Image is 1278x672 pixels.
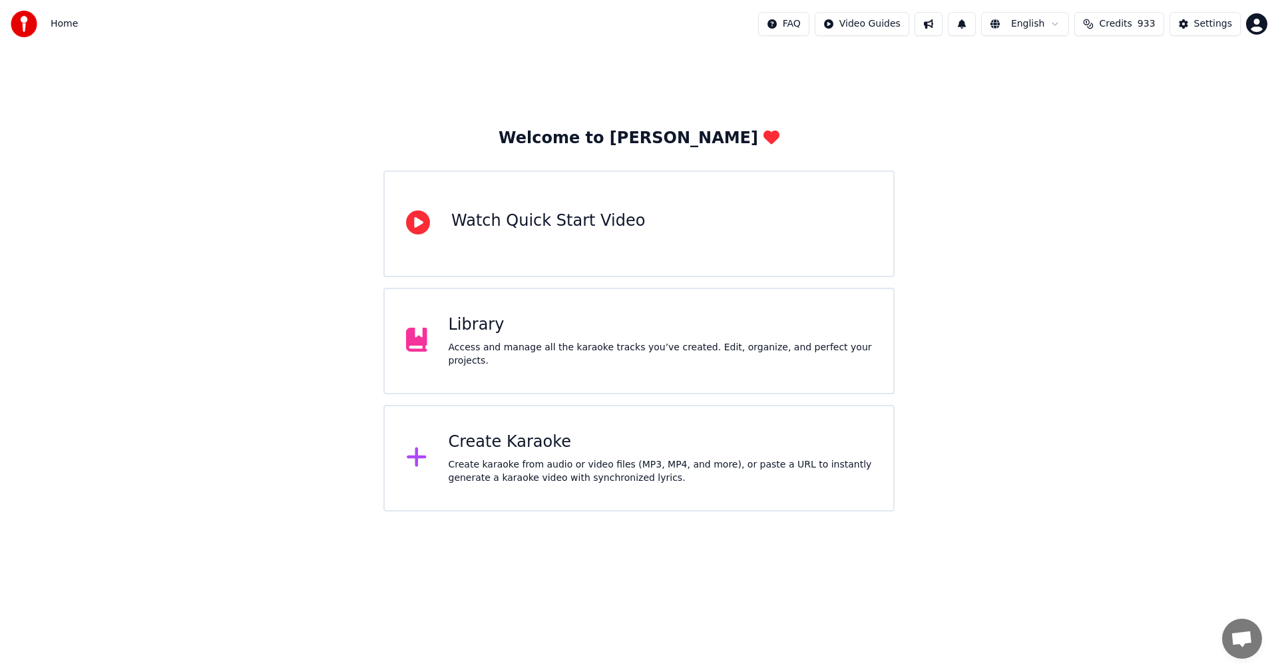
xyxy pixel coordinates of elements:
span: Home [51,17,78,31]
div: Settings [1194,17,1232,31]
span: 933 [1138,17,1156,31]
div: Create Karaoke [449,432,873,453]
a: Avoin keskustelu [1222,619,1262,659]
nav: breadcrumb [51,17,78,31]
div: Watch Quick Start Video [451,210,645,232]
div: Library [449,314,873,336]
div: Welcome to [PERSON_NAME] [499,128,779,149]
button: FAQ [758,12,809,36]
button: Video Guides [815,12,909,36]
div: Access and manage all the karaoke tracks you’ve created. Edit, organize, and perfect your projects. [449,341,873,368]
span: Credits [1099,17,1132,31]
img: youka [11,11,37,37]
div: Create karaoke from audio or video files (MP3, MP4, and more), or paste a URL to instantly genera... [449,458,873,485]
button: Credits933 [1074,12,1164,36]
button: Settings [1170,12,1241,36]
